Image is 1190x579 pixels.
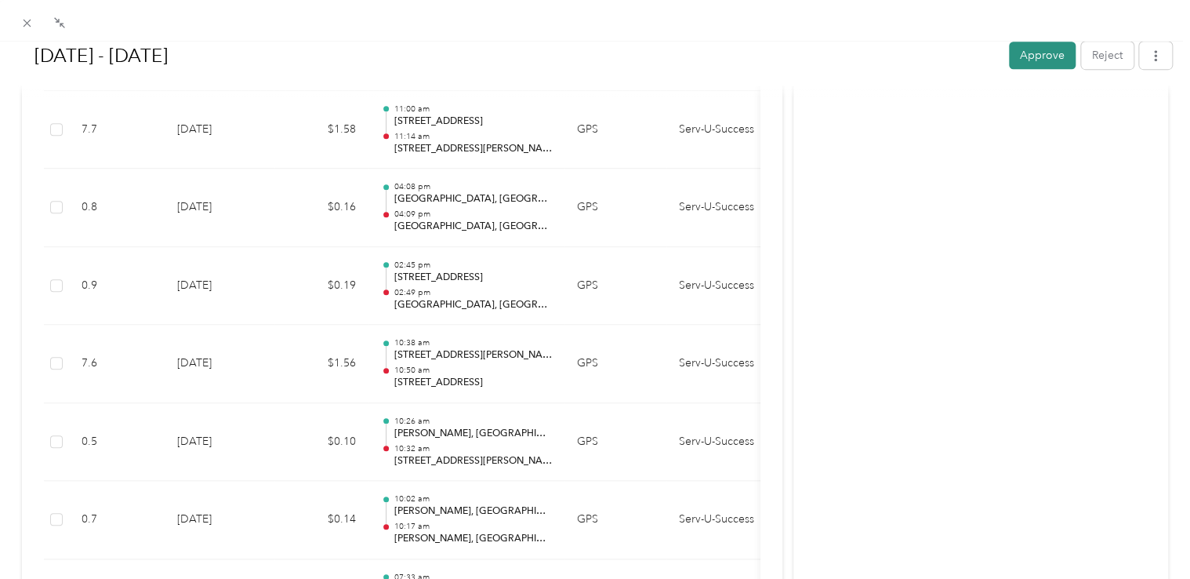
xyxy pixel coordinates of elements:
[394,376,552,390] p: [STREET_ADDRESS]
[666,169,784,247] td: Serv-U-Success
[564,169,666,247] td: GPS
[564,403,666,482] td: GPS
[666,247,784,326] td: Serv-U-Success
[394,181,552,192] p: 04:08 pm
[666,403,784,482] td: Serv-U-Success
[394,104,552,115] p: 11:00 am
[274,91,368,169] td: $1.58
[274,169,368,247] td: $0.16
[394,142,552,156] p: [STREET_ADDRESS][PERSON_NAME]
[394,337,552,348] p: 10:38 am
[69,325,165,403] td: 7.6
[1009,42,1076,69] button: Approve
[394,298,552,312] p: [GEOGRAPHIC_DATA], [GEOGRAPHIC_DATA], [GEOGRAPHIC_DATA]
[69,247,165,326] td: 0.9
[165,481,274,559] td: [DATE]
[394,454,552,468] p: [STREET_ADDRESS][PERSON_NAME]
[564,247,666,326] td: GPS
[394,493,552,504] p: 10:02 am
[666,91,784,169] td: Serv-U-Success
[394,504,552,519] p: [PERSON_NAME], [GEOGRAPHIC_DATA]
[394,365,552,376] p: 10:50 am
[274,325,368,403] td: $1.56
[564,325,666,403] td: GPS
[394,532,552,546] p: [PERSON_NAME], [GEOGRAPHIC_DATA]
[564,481,666,559] td: GPS
[394,348,552,362] p: [STREET_ADDRESS][PERSON_NAME]
[394,416,552,427] p: 10:26 am
[69,91,165,169] td: 7.7
[69,169,165,247] td: 0.8
[394,271,552,285] p: [STREET_ADDRESS]
[274,481,368,559] td: $0.14
[274,247,368,326] td: $0.19
[1102,491,1190,579] iframe: Everlance-gr Chat Button Frame
[1081,42,1134,69] button: Reject
[274,403,368,482] td: $0.10
[394,521,552,532] p: 10:17 am
[394,115,552,129] p: [STREET_ADDRESS]
[394,131,552,142] p: 11:14 am
[394,209,552,220] p: 04:09 pm
[394,220,552,234] p: [GEOGRAPHIC_DATA], [GEOGRAPHIC_DATA], [GEOGRAPHIC_DATA]
[165,91,274,169] td: [DATE]
[69,481,165,559] td: 0.7
[394,260,552,271] p: 02:45 pm
[394,443,552,454] p: 10:32 am
[165,403,274,482] td: [DATE]
[666,325,784,403] td: Serv-U-Success
[165,169,274,247] td: [DATE]
[69,403,165,482] td: 0.5
[165,325,274,403] td: [DATE]
[394,192,552,206] p: [GEOGRAPHIC_DATA], [GEOGRAPHIC_DATA], [GEOGRAPHIC_DATA]
[564,91,666,169] td: GPS
[394,287,552,298] p: 02:49 pm
[18,37,998,75] h1: Aug 1 - 31, 2025
[394,427,552,441] p: [PERSON_NAME], [GEOGRAPHIC_DATA]
[165,247,274,326] td: [DATE]
[666,481,784,559] td: Serv-U-Success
